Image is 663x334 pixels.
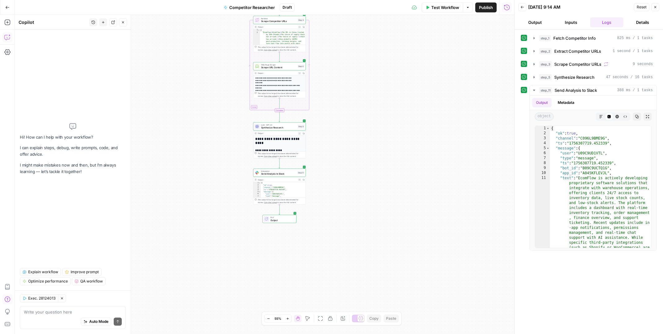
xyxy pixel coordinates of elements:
[258,132,296,135] div: Output
[261,17,296,20] span: Iteration
[535,161,550,166] div: 8
[554,74,595,80] span: Synthesize Research
[530,96,656,251] div: 388 ms / 1 tasks
[253,193,261,195] div: 6
[613,48,653,54] span: 1 second / 1 tasks
[20,162,126,175] p: I might make mistakes now and then, but I’m always learning — let’s tackle it together!
[475,2,497,12] button: Publish
[279,52,280,62] g: Edge from step_3 to step_4
[546,126,550,131] span: Toggle code folding, rows 1 through 45
[369,316,379,321] span: Copy
[261,66,296,69] span: Scrape URL Content
[530,72,656,82] button: 47 seconds / 16 tasks
[386,316,396,321] span: Paste
[20,268,61,276] button: Explain workflow
[20,134,126,140] p: Hi! How can I help with your workflow?
[539,61,552,67] span: step_3
[518,17,552,27] button: Output
[253,191,261,193] div: 5
[535,131,550,136] div: 2
[279,112,280,122] g: Edge from step_3-iteration-end to step_5
[258,72,296,75] div: Output
[258,198,304,204] div: This output is too large & has been abbreviated for review. to view the full content.
[555,87,597,93] span: Send Analysis to Slack
[298,65,304,68] div: Step 4
[20,294,58,302] button: Exec. 28124013
[261,63,296,66] span: Web Page Scrape
[261,126,296,129] span: Synthesize Research
[535,141,550,146] div: 4
[634,3,649,11] button: Reset
[253,29,260,31] div: 1
[255,171,259,174] img: Slack-mark-RGB.png
[535,146,550,151] div: 5
[626,17,659,27] button: Details
[253,186,261,189] div: 3
[81,318,111,326] button: Auto Mode
[253,189,261,191] div: 4
[590,17,624,27] button: Logs
[554,48,601,54] span: Extract Competitor URLs
[264,95,277,97] span: Copy the output
[261,123,296,126] span: LLM · GPT-4.1
[28,269,58,275] span: Explain workflow
[19,19,87,25] div: Copilot
[298,19,304,22] div: Step 3
[259,182,261,184] span: Toggle code folding, rows 1 through 13
[479,4,493,11] span: Publish
[530,33,656,43] button: 825 ms / 1 tasks
[261,20,296,23] span: Scrape Competitor URLs
[253,184,261,186] div: 2
[553,35,596,41] span: Fetch Competitor Info
[539,35,551,41] span: step_1
[253,195,261,197] div: 7
[253,109,306,112] div: Complete
[253,16,306,52] div: LoopIterationScrape Competitor URLsStep 3Output[ "Ecomflow\nEcomflow\nThe 3PL in China trusted by...
[229,4,275,11] span: Competitor Researcher
[62,268,102,276] button: Improve prompt
[20,277,71,285] button: Optimize performance
[258,152,304,158] div: This output is too large & has been abbreviated for review. to view the full content.
[279,205,280,215] g: Edge from step_11 to end
[258,26,296,29] div: Output
[532,98,551,107] button: Output
[637,4,647,10] span: Reset
[261,172,296,176] span: Send Analysis to Slack
[298,125,304,128] div: Step 5
[539,87,552,93] span: step_11
[264,49,277,51] span: Copy the output
[261,170,296,173] span: Integration
[274,109,284,112] div: Complete
[617,87,653,93] span: 388 ms / 1 tasks
[535,156,550,161] div: 7
[283,5,292,10] span: Draft
[617,35,653,41] span: 825 ms / 1 tasks
[270,218,294,222] span: Output
[530,46,656,56] button: 1 second / 1 tasks
[28,278,68,284] span: Optimize performance
[80,278,103,284] span: QA workflow
[384,314,399,323] button: Paste
[431,4,459,11] span: Test Workflow
[274,316,281,321] span: 55%
[535,113,554,121] span: object
[297,171,304,174] div: Step 11
[253,182,261,184] div: 1
[28,296,55,301] span: Exec. 28124013
[220,2,279,12] button: Competitor Researcher
[258,178,296,181] div: Output
[270,216,294,219] span: End
[279,6,280,16] g: Edge from step_2 to step_3
[253,215,306,223] div: EndOutput
[367,314,381,323] button: Copy
[258,29,260,31] span: Toggle code folding, rows 1 through 3
[259,191,261,193] span: Toggle code folding, rows 5 through 12
[535,151,550,156] div: 6
[539,48,552,54] span: step_2
[554,17,588,27] button: Inputs
[535,166,550,171] div: 9
[89,319,108,324] span: Auto Mode
[258,92,304,97] div: This output is too large & has been abbreviated for review. to view the full content.
[606,74,653,80] span: 47 seconds / 16 tasks
[20,145,126,158] p: I can explain steps, debug, write prompts, code, and offer advice.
